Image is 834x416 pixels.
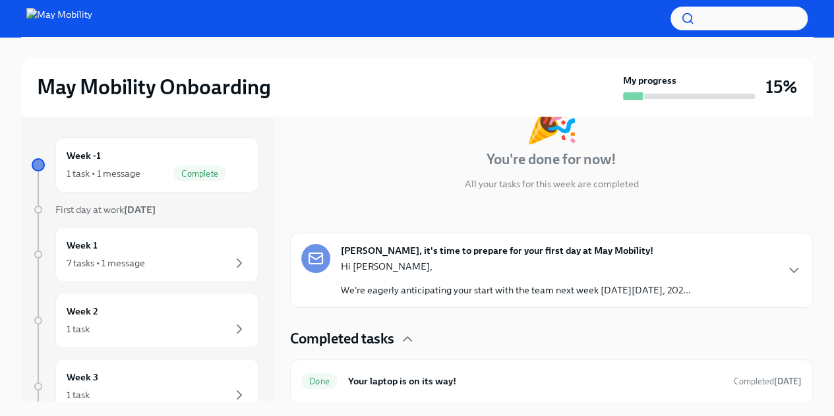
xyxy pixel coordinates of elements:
div: 1 task [67,322,90,336]
div: 1 task • 1 message [67,167,140,180]
div: 🎉 [525,98,579,142]
h6: Your laptop is on its way! [348,374,723,388]
span: Completed [734,376,802,386]
strong: [DATE] [774,376,802,386]
h2: May Mobility Onboarding [37,74,271,100]
a: Week 21 task [32,293,258,348]
a: DoneYour laptop is on its way!Completed[DATE] [301,371,802,392]
a: Week 17 tasks • 1 message [32,227,258,282]
span: Done [301,376,338,386]
h4: You're done for now! [487,150,616,169]
a: First day at work[DATE] [32,203,258,216]
div: 1 task [67,388,90,401]
p: All your tasks for this week are completed [465,177,639,191]
p: We're eagerly anticipating your start with the team next week [DATE][DATE], 202... [341,283,691,297]
div: 7 tasks • 1 message [67,256,145,270]
a: Week 31 task [32,359,258,414]
h4: Completed tasks [290,329,394,349]
h6: Week 1 [67,238,98,253]
span: August 18th, 2025 15:50 [734,375,802,388]
div: Completed tasks [290,329,813,349]
strong: [DATE] [124,204,156,216]
h6: Week 3 [67,370,98,384]
strong: My progress [623,74,676,87]
span: Complete [173,169,226,179]
h6: Week -1 [67,148,101,163]
h6: Week 2 [67,304,98,318]
span: First day at work [55,204,156,216]
a: Week -11 task • 1 messageComplete [32,137,258,193]
strong: [PERSON_NAME], it's time to prepare for your first day at May Mobility! [341,244,653,257]
p: Hi [PERSON_NAME], [341,260,691,273]
h3: 15% [765,75,797,99]
img: May Mobility [26,8,92,29]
